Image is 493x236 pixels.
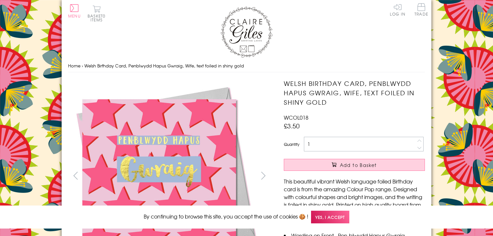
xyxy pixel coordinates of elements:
span: £3.50 [284,121,300,130]
label: Quantity [284,141,299,147]
button: next [256,168,271,183]
span: Trade [415,3,428,16]
p: This beautiful vibrant Welsh language foiled Birthday card is from the amazing Colour Pop range. ... [284,177,425,224]
span: 0 items [90,13,105,23]
a: Home [68,63,80,69]
span: Welsh Birthday Card, Penblwydd Hapus Gwraig, Wife, text foiled in shiny gold [84,63,244,69]
img: Claire Giles Greetings Cards [221,6,272,58]
h1: Welsh Birthday Card, Penblwydd Hapus Gwraig, Wife, text foiled in shiny gold [284,79,425,107]
button: prev [68,168,83,183]
span: Menu [68,13,81,19]
a: Trade [415,3,428,17]
button: Basket0 items [88,5,105,22]
button: Add to Basket [284,159,425,171]
button: Menu [68,4,81,18]
span: Yes, I accept [311,211,349,223]
span: Add to Basket [340,162,377,168]
nav: breadcrumbs [68,59,425,73]
span: › [82,63,83,69]
a: Log In [390,3,405,16]
span: WCOL018 [284,113,308,121]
